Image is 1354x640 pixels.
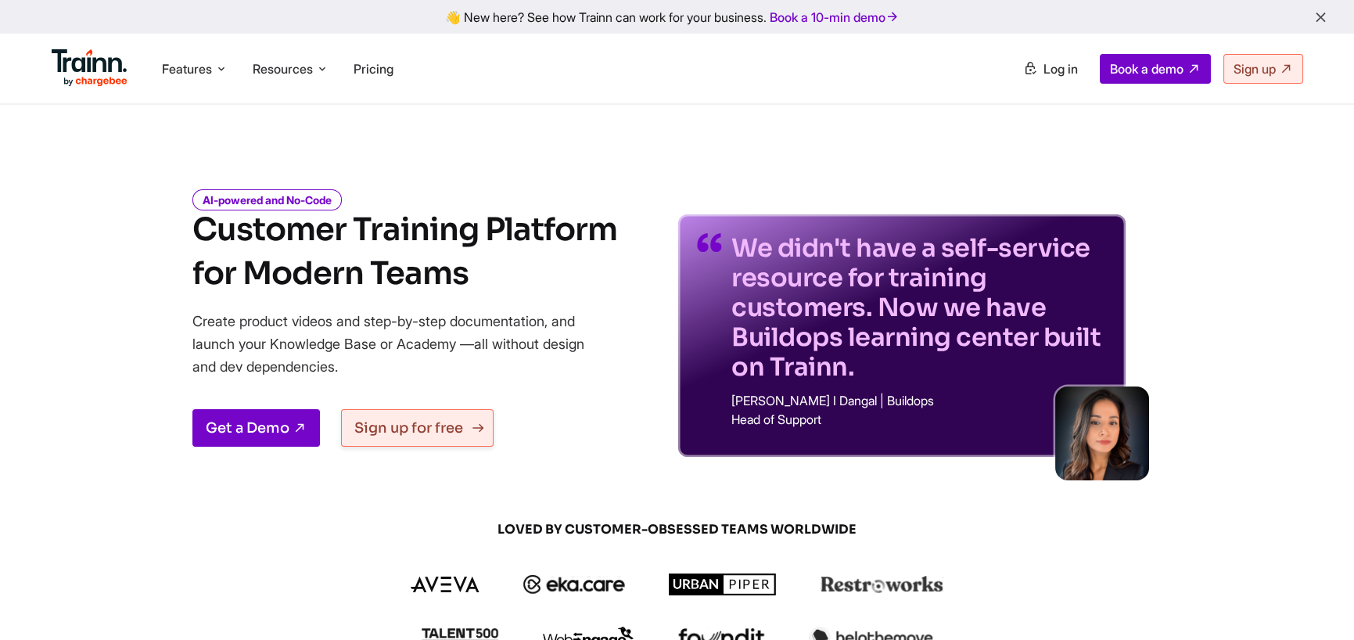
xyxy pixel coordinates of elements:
span: Sign up [1234,61,1276,77]
iframe: Chat Widget [1276,565,1354,640]
a: Sign up for free [341,409,494,447]
span: Features [162,60,212,77]
p: Head of Support [731,413,1107,426]
a: Book a demo [1100,54,1211,84]
p: We didn't have a self-service resource for training customers. Now we have Buildops learning cent... [731,233,1107,382]
h1: Customer Training Platform for Modern Teams [192,208,617,296]
img: quotes-purple.41a7099.svg [697,233,722,252]
img: restroworks logo [821,576,943,593]
span: Resources [253,60,313,77]
p: [PERSON_NAME] I Dangal | Buildops [731,394,1107,407]
span: Log in [1043,61,1078,77]
p: Create product videos and step-by-step documentation, and launch your Knowledge Base or Academy —... [192,310,607,378]
a: Sign up [1223,54,1303,84]
img: urbanpiper logo [669,573,777,595]
span: Book a demo [1110,61,1183,77]
a: Pricing [354,61,393,77]
i: AI-powered and No-Code [192,189,342,210]
a: Log in [1014,55,1087,83]
img: ekacare logo [523,575,625,594]
img: aveva logo [411,577,479,592]
div: 👋 New here? See how Trainn can work for your business. [9,9,1345,24]
a: Get a Demo [192,409,320,447]
div: Widget de chat [1276,565,1354,640]
a: Book a 10-min demo [767,6,903,28]
span: LOVED BY CUSTOMER-OBSESSED TEAMS WORLDWIDE [302,521,1053,538]
img: sabina-buildops.d2e8138.png [1055,387,1149,480]
img: Trainn Logo [52,49,128,87]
